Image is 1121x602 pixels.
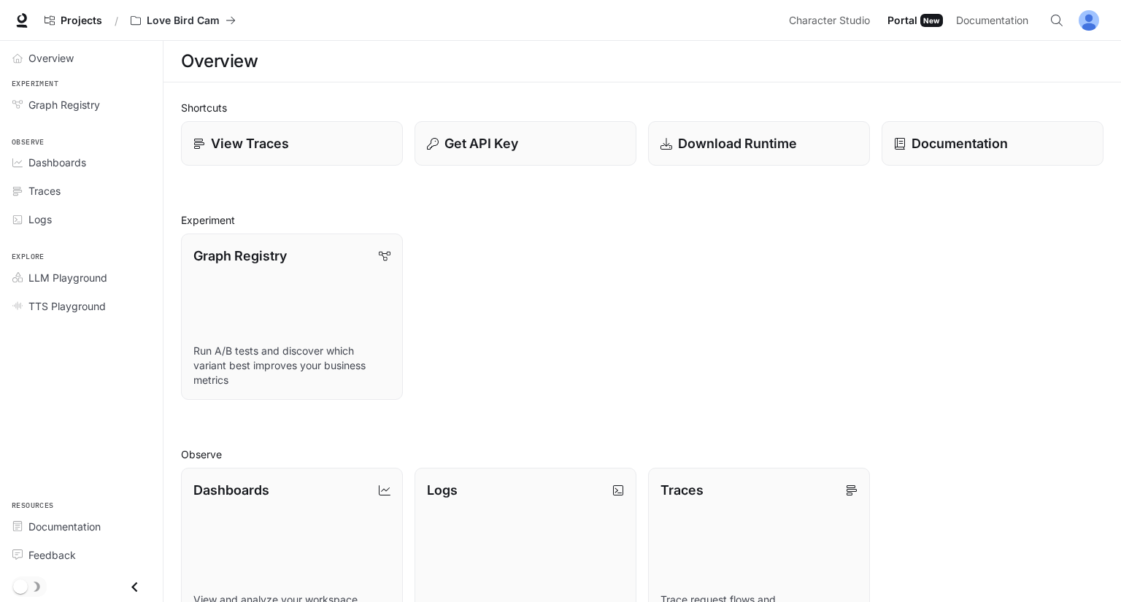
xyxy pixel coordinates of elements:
[193,246,287,266] p: Graph Registry
[13,578,28,594] span: Dark mode toggle
[427,480,458,500] p: Logs
[882,121,1103,166] a: Documentation
[6,542,157,568] a: Feedback
[181,47,258,76] h1: Overview
[660,480,704,500] p: Traces
[648,121,870,166] a: Download Runtime
[887,12,917,30] span: Portal
[28,547,76,563] span: Feedback
[6,293,157,319] a: TTS Playground
[6,207,157,232] a: Logs
[193,344,390,387] p: Run A/B tests and discover which variant best improves your business metrics
[1079,10,1099,31] img: User avatar
[678,134,797,153] p: Download Runtime
[28,270,107,285] span: LLM Playground
[28,298,106,314] span: TTS Playground
[789,12,870,30] span: Character Studio
[444,134,518,153] p: Get API Key
[912,134,1008,153] p: Documentation
[38,6,109,35] a: Go to projects
[1042,6,1071,35] button: Open Command Menu
[950,6,1039,35] a: Documentation
[61,15,102,27] span: Projects
[956,12,1028,30] span: Documentation
[181,212,1103,228] h2: Experiment
[920,14,943,27] div: New
[1074,6,1103,35] button: User avatar
[6,514,157,539] a: Documentation
[181,100,1103,115] h2: Shortcuts
[6,150,157,175] a: Dashboards
[783,6,880,35] a: Character Studio
[181,121,403,166] a: View Traces
[28,155,86,170] span: Dashboards
[181,447,1103,462] h2: Observe
[211,134,289,153] p: View Traces
[6,45,157,71] a: Overview
[147,15,220,27] p: Love Bird Cam
[415,121,636,166] button: Get API Key
[28,97,100,112] span: Graph Registry
[193,480,269,500] p: Dashboards
[6,178,157,204] a: Traces
[6,265,157,290] a: LLM Playground
[882,6,949,35] a: PortalNew
[28,50,74,66] span: Overview
[28,519,101,534] span: Documentation
[124,6,242,35] button: All workspaces
[28,183,61,198] span: Traces
[6,92,157,117] a: Graph Registry
[109,13,124,28] div: /
[118,572,151,602] button: Close drawer
[28,212,52,227] span: Logs
[181,234,403,400] a: Graph RegistryRun A/B tests and discover which variant best improves your business metrics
